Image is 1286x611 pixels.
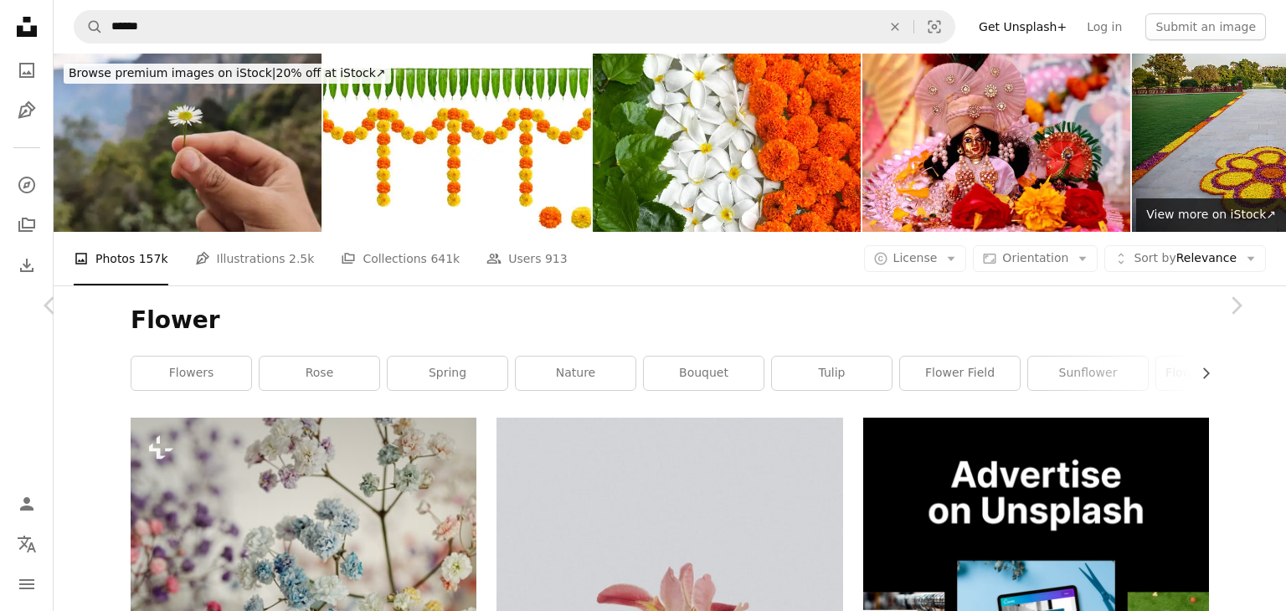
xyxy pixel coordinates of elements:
[10,94,44,127] a: Illustrations
[75,11,103,43] button: Search Unsplash
[1028,357,1148,390] a: sunflower
[323,54,591,232] img: Indian flower garland of mango leaves and marigold flowers. Ugadi diwali ganesha festival poojas ...
[430,249,460,268] span: 641k
[10,54,44,87] a: Photos
[1156,357,1276,390] a: flower wallpaper
[1104,245,1266,272] button: Sort byRelevance
[593,54,861,232] img: Full frame image of green Hibiscus leaves, white and orange flower heads - Frangipani (Plumeria a...
[1136,198,1286,232] a: View more on iStock↗
[864,245,967,272] button: License
[1002,251,1068,264] span: Orientation
[289,249,314,268] span: 2.5k
[772,357,892,390] a: tulip
[486,232,567,285] a: Users 913
[388,357,507,390] a: spring
[10,168,44,202] a: Explore
[195,232,315,285] a: Illustrations 2.5k
[973,245,1098,272] button: Orientation
[1186,225,1286,386] a: Next
[74,10,955,44] form: Find visuals sitewide
[10,208,44,242] a: Collections
[914,11,954,43] button: Visual search
[1134,251,1175,264] span: Sort by
[862,54,1130,232] img: Krishna Janmashtami !
[1146,208,1276,221] span: View more on iStock ↗
[131,357,251,390] a: flowers
[877,11,913,43] button: Clear
[10,527,44,561] button: Language
[260,357,379,390] a: rose
[131,305,1209,336] h1: Flower
[54,54,321,232] img: Cropped image of Hand holding white flower with pillar rocks in background at Kodaikanal, Tamil Nadu
[10,567,44,601] button: Menu
[545,249,568,268] span: 913
[54,54,401,94] a: Browse premium images on iStock|20% off at iStock↗
[1145,13,1266,40] button: Submit an image
[69,66,386,80] span: 20% off at iStock ↗
[900,357,1020,390] a: flower field
[10,487,44,521] a: Log in / Sign up
[69,66,275,80] span: Browse premium images on iStock |
[1134,250,1237,267] span: Relevance
[1077,13,1132,40] a: Log in
[644,357,764,390] a: bouquet
[969,13,1077,40] a: Get Unsplash+
[893,251,938,264] span: License
[341,232,460,285] a: Collections 641k
[516,357,635,390] a: nature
